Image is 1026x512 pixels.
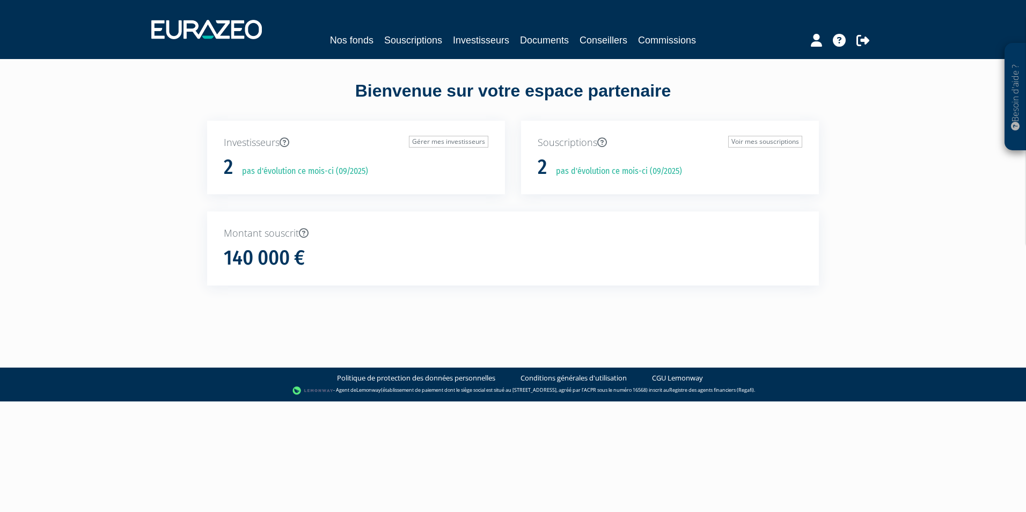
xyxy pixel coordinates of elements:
h1: 2 [538,156,547,179]
a: Conditions générales d'utilisation [521,373,627,383]
p: pas d'évolution ce mois-ci (09/2025) [548,165,682,178]
a: Politique de protection des données personnelles [337,373,495,383]
a: Gérer mes investisseurs [409,136,488,148]
a: Lemonway [356,386,381,393]
a: Registre des agents financiers (Regafi) [669,386,754,393]
h1: 140 000 € [224,247,305,269]
a: CGU Lemonway [652,373,703,383]
a: Voir mes souscriptions [728,136,802,148]
p: Besoin d'aide ? [1009,49,1022,145]
img: 1732889491-logotype_eurazeo_blanc_rvb.png [151,20,262,39]
p: pas d'évolution ce mois-ci (09/2025) [234,165,368,178]
p: Montant souscrit [224,226,802,240]
div: - Agent de (établissement de paiement dont le siège social est situé au [STREET_ADDRESS], agréé p... [11,385,1015,396]
a: Investisseurs [453,33,509,48]
a: Conseillers [580,33,627,48]
p: Souscriptions [538,136,802,150]
p: Investisseurs [224,136,488,150]
div: Bienvenue sur votre espace partenaire [199,79,827,121]
a: Nos fonds [330,33,373,48]
a: Commissions [638,33,696,48]
a: Souscriptions [384,33,442,48]
a: Documents [520,33,569,48]
img: logo-lemonway.png [292,385,334,396]
h1: 2 [224,156,233,179]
